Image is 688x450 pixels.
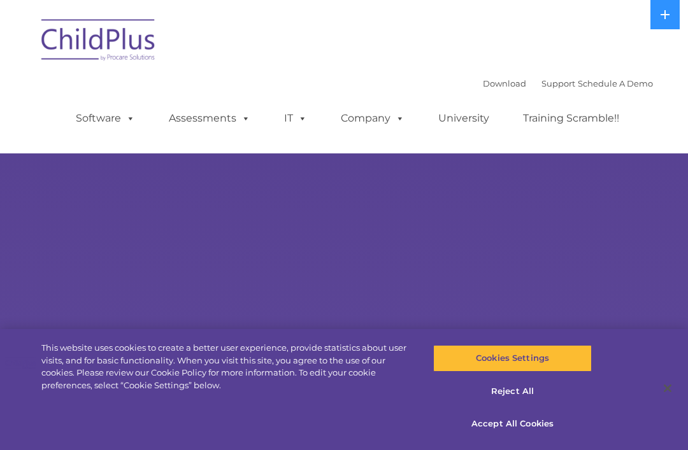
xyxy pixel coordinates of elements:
a: Company [328,106,417,131]
img: ChildPlus by Procare Solutions [35,10,162,74]
div: This website uses cookies to create a better user experience, provide statistics about user visit... [41,342,413,391]
a: Assessments [156,106,263,131]
button: Close [654,374,682,402]
button: Reject All [433,378,591,405]
a: University [426,106,502,131]
a: Software [63,106,148,131]
button: Accept All Cookies [433,411,591,437]
a: IT [271,106,320,131]
a: Schedule A Demo [578,78,653,88]
button: Cookies Settings [433,345,591,372]
a: Support [541,78,575,88]
font: | [483,78,653,88]
a: Download [483,78,526,88]
a: Training Scramble!! [510,106,632,131]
